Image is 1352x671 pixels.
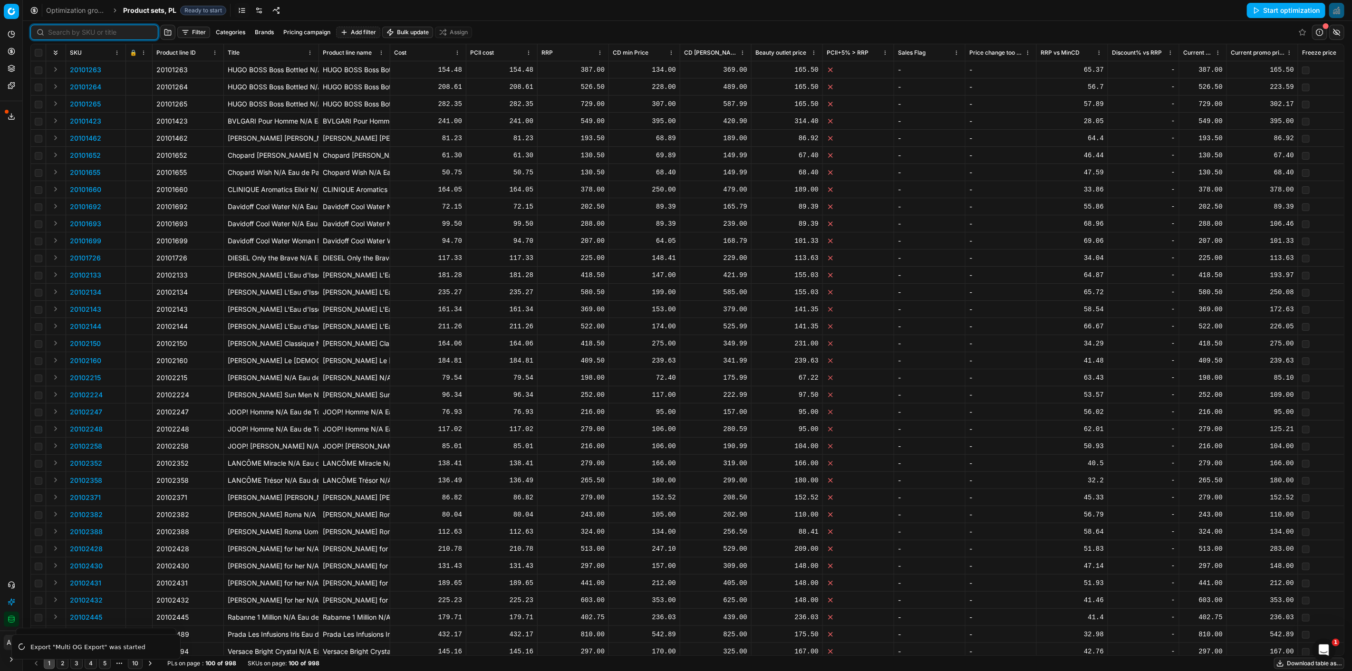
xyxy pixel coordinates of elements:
[894,626,966,643] td: -
[966,198,1037,215] td: -
[228,82,315,92] p: HUGO BOSS Boss Bottled N/A Eau de Toilette 100 ml
[50,474,61,486] button: Expand
[70,151,101,160] button: 20101652
[1183,82,1223,92] div: 526.50
[966,335,1037,352] td: -
[44,658,55,669] button: 1
[70,407,102,417] button: 20102247
[894,249,966,267] td: -
[46,6,107,15] a: Optimization groups
[50,440,61,451] button: Expand
[966,626,1037,643] td: -
[70,185,101,194] p: 20101660
[966,386,1037,403] td: -
[541,151,605,160] div: 130.50
[470,151,533,160] div: 61.30
[966,472,1037,489] td: -
[156,82,220,92] div: 20101264
[70,561,103,571] p: 20102430
[755,65,819,75] div: 165.50
[228,49,240,57] span: Title
[50,423,61,434] button: Expand
[894,130,966,147] td: -
[394,82,462,92] div: 208.61
[1302,49,1336,57] span: Freeze price
[1112,134,1175,143] div: -
[394,49,406,57] span: Cost
[308,660,319,667] strong: 998
[212,27,249,38] button: Categories
[966,438,1037,455] td: -
[50,64,61,75] button: Expand
[1041,49,1080,57] span: RRP vs MinCD
[966,284,1037,301] td: -
[966,318,1037,335] td: -
[684,99,747,109] div: 587.99
[435,27,472,38] button: Assign
[894,557,966,575] td: -
[70,202,101,211] button: 20101692
[156,116,220,126] div: 20101423
[50,115,61,126] button: Expand
[228,99,315,109] p: HUGO BOSS Boss Bottled N/A Eau de Toilette 200 ml
[394,116,462,126] div: 241.00
[1183,151,1223,160] div: 130.50
[894,489,966,506] td: -
[70,544,103,554] button: 20102428
[70,390,103,400] button: 20102224
[966,643,1037,660] td: -
[128,658,143,669] button: 10
[50,183,61,195] button: Expand
[1112,99,1175,109] div: -
[894,61,966,78] td: -
[225,660,236,667] strong: 998
[50,508,61,520] button: Expand
[50,526,61,537] button: Expand
[70,49,82,57] span: SKU
[755,116,819,126] div: 314.40
[50,47,61,58] button: Expand all
[1112,65,1175,75] div: -
[894,96,966,113] td: -
[613,99,676,109] div: 307.00
[123,6,226,15] span: Product sets, PLReady to start
[894,284,966,301] td: -
[1183,65,1223,75] div: 387.00
[966,489,1037,506] td: -
[70,134,101,143] button: 20101462
[70,322,101,331] p: 20102144
[470,65,533,75] div: 154.48
[966,147,1037,164] td: -
[156,134,220,143] div: 20101462
[70,527,103,537] p: 20102388
[70,658,83,669] button: 3
[966,421,1037,438] td: -
[827,49,869,57] span: PCII+5% > RRP
[50,320,61,332] button: Expand
[70,339,101,348] p: 20102150
[1247,3,1325,18] button: Start optimization
[50,560,61,571] button: Expand
[48,28,152,37] input: Search by SKU or title
[280,27,334,38] button: Pricing campaign
[966,130,1037,147] td: -
[394,99,462,109] div: 282.35
[177,27,210,38] button: Filter
[50,81,61,92] button: Expand
[966,267,1037,284] td: -
[323,168,386,177] div: Chopard Wish N/A Eau de Parfum 30 ml
[894,164,966,181] td: -
[70,65,101,75] button: 20101263
[70,510,103,519] button: 20102382
[966,506,1037,523] td: -
[130,49,137,57] span: 🔒
[251,27,278,38] button: Brands
[894,352,966,369] td: -
[70,82,101,92] p: 20101264
[894,147,966,164] td: -
[894,455,966,472] td: -
[755,151,819,160] div: 67.40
